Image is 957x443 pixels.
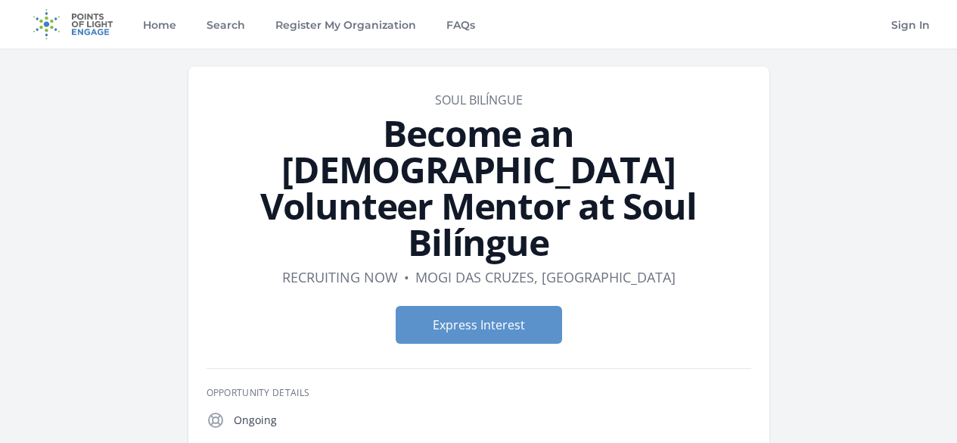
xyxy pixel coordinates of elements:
dd: Recruiting now [282,267,398,288]
h1: Become an [DEMOGRAPHIC_DATA] Volunteer Mentor at Soul Bilíngue [207,115,751,260]
button: Express Interest [396,306,562,344]
a: Soul Bilíngue [435,92,523,108]
dd: Mogi das Cruzes, [GEOGRAPHIC_DATA] [415,267,676,288]
h3: Opportunity Details [207,387,751,399]
div: • [404,267,409,288]
p: Ongoing [234,413,751,428]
